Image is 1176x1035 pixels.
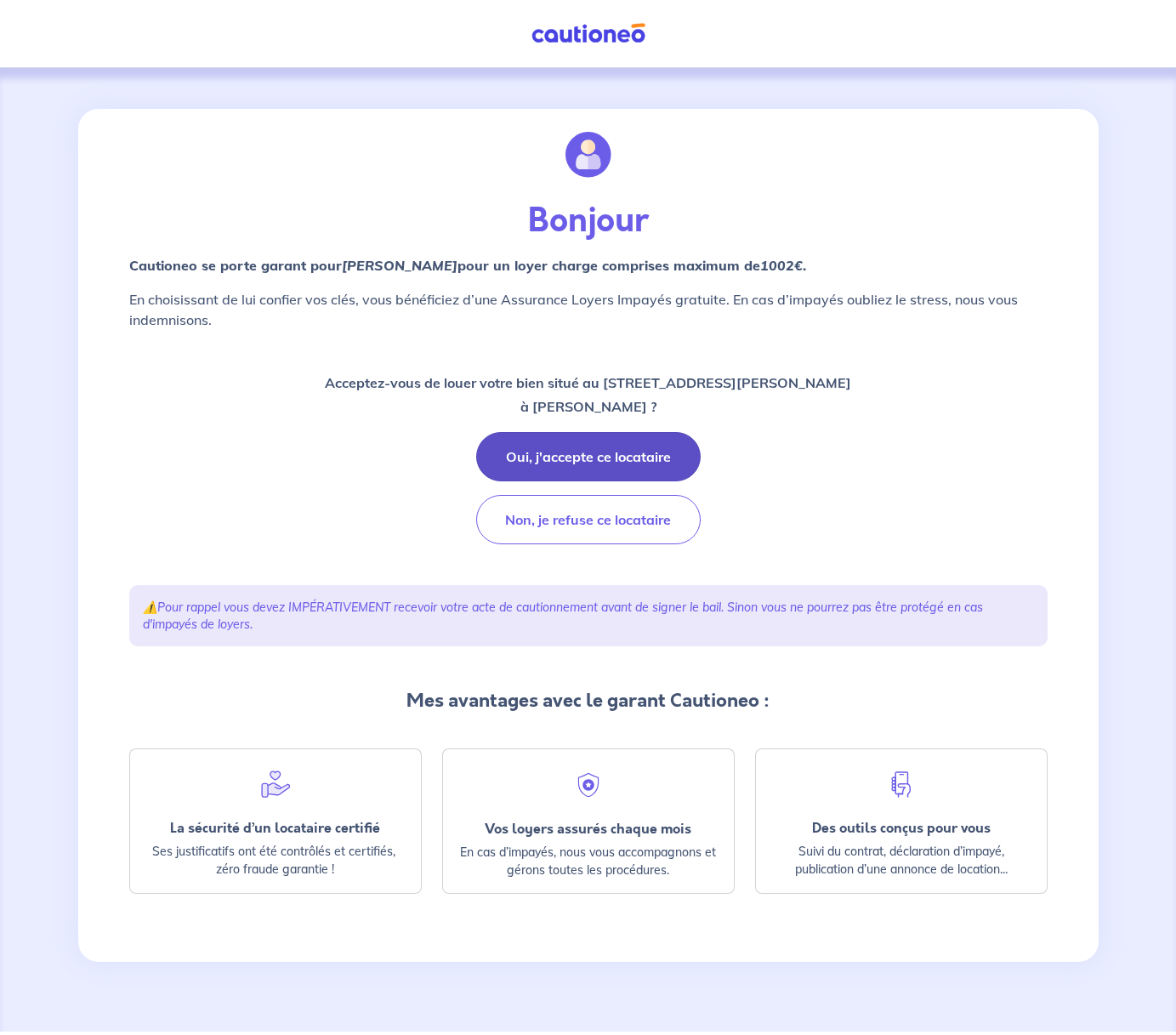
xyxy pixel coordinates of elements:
[143,600,983,632] em: Pour rappel vous devez IMPÉRATIVEMENT recevoir votre acte de cautionnement avant de signer le bai...
[770,820,1033,836] div: Des outils conçus pour vous
[770,843,1033,879] p: Suivi du contrat, déclaration d’impayé, publication d’une annonce de location...
[143,599,1034,633] p: ⚠️
[129,257,806,274] strong: Cautioneo se porte garant pour pour un loyer charge comprises maximum de .
[129,201,1048,242] p: Bonjour
[342,257,457,274] em: [PERSON_NAME]
[260,770,291,799] img: help.svg
[525,23,652,44] img: Cautioneo
[325,371,851,418] p: Acceptez-vous de louer votre bien situé au [STREET_ADDRESS][PERSON_NAME] à [PERSON_NAME] ?
[886,770,917,799] img: hand-phone-blue.svg
[476,432,701,481] button: Oui, j'accepte ce locataire
[476,495,701,544] button: Non, je refuse ce locataire
[144,843,407,879] p: Ses justificatifs ont été contrôlés et certifiés, zéro fraude garantie !
[565,132,611,178] img: illu_account.svg
[457,844,720,879] p: En cas d’impayés, nous vous accompagnons et gérons toutes les procédures.
[129,289,1048,330] p: En choisissant de lui confier vos clés, vous bénéficiez d’une Assurance Loyers Impayés gratuite. ...
[573,770,604,800] img: security.svg
[144,820,407,836] div: La sécurité d’un locataire certifié
[457,821,720,837] div: Vos loyers assurés chaque mois
[760,257,803,274] em: 1002€
[129,687,1048,714] p: Mes avantages avec le garant Cautioneo :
